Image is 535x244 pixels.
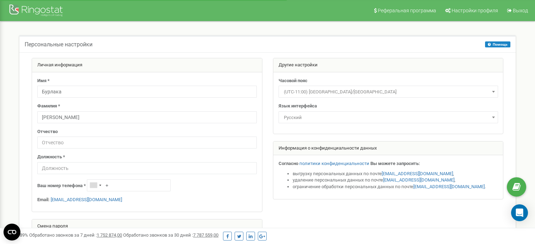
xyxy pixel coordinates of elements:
label: Имя * [37,78,50,84]
label: Должность * [37,154,65,160]
strong: Email: [37,197,50,202]
span: Русский [279,111,498,123]
div: Личная информация [32,58,262,72]
input: +1-800-555-55-55 [87,179,171,191]
a: [EMAIL_ADDRESS][DOMAIN_NAME] [383,177,454,183]
span: Обработано звонков за 30 дней : [123,232,218,238]
a: политики конфиденциальности [299,161,369,166]
div: Смена пароля [32,219,262,233]
span: Обработано звонков за 7 дней : [29,232,122,238]
span: (UTC-11:00) Pacific/Midway [281,87,496,97]
span: Русский [281,113,496,123]
div: Open Intercom Messenger [511,204,528,221]
input: Должность [37,162,257,174]
div: Другие настройки [273,58,503,72]
div: Telephone country code [87,180,103,191]
span: Настройки профиля [452,8,498,13]
div: Информация о конфиденциальности данных [273,141,503,156]
label: Отчество [37,128,58,135]
span: Реферальная программа [378,8,436,13]
a: [EMAIL_ADDRESS][DOMAIN_NAME] [51,197,122,202]
button: Open CMP widget [4,224,20,240]
a: [EMAIL_ADDRESS][DOMAIN_NAME] [382,171,453,176]
span: (UTC-11:00) Pacific/Midway [279,86,498,98]
strong: Согласно [279,161,298,166]
input: Имя [37,86,257,98]
button: Помощь [485,41,510,47]
span: Выход [513,8,528,13]
input: Фамилия [37,111,257,123]
li: ограничение обработки персональных данных по почте . [293,184,498,190]
label: Фамилия * [37,103,60,110]
a: [EMAIL_ADDRESS][DOMAIN_NAME] [413,184,485,189]
li: удаление персональных данных по почте , [293,177,498,184]
label: Язык интерфейса [279,103,317,110]
label: Часовой пояс [279,78,307,84]
strong: Вы можете запросить: [370,161,420,166]
li: выгрузку персональных данных по почте , [293,171,498,177]
u: 7 787 559,00 [193,232,218,238]
h5: Персональные настройки [25,41,93,48]
label: Ваш номер телефона * [37,183,86,189]
input: Отчество [37,137,257,149]
u: 1 752 874,00 [97,232,122,238]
